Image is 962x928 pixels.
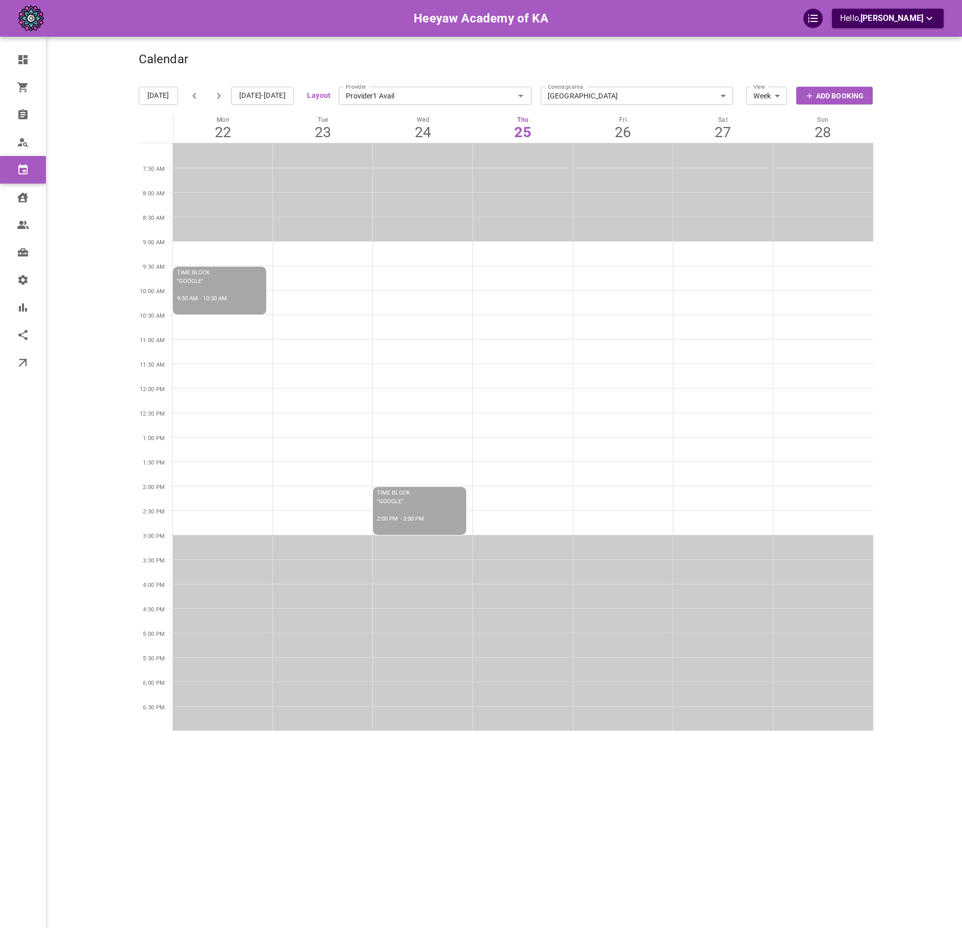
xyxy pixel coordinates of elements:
p: Thu [473,116,573,123]
span: 12:00 PM [140,386,165,393]
p: Mon [173,116,273,123]
span: 3:00 PM [143,533,165,539]
button: [DATE]-[DATE] [231,87,294,105]
label: View [753,79,765,91]
p: Hello, [840,12,935,25]
span: 5:00 PM [143,631,165,637]
span: [PERSON_NAME] [860,13,923,23]
p: Add Booking [816,91,864,101]
h4: Calendar [139,52,188,67]
span: 2:00 PM [143,484,165,491]
span: 2:30 PM [143,508,165,515]
div: Week [746,91,787,101]
p: Sun [773,116,873,123]
p: Sat [673,116,773,123]
span: 9:00 AM [143,239,165,246]
div: 24 [373,123,473,141]
h6: Heeyaw Academy of KA [414,9,548,28]
button: Add Booking [796,87,873,105]
span: 9:30 AM [143,264,165,270]
div: 25 [473,123,573,141]
div: 28 [773,123,873,141]
p: Tue [273,116,373,123]
span: 1:00 PM [143,435,165,442]
p: TIME BLOCK "GOOGLE" 9:30 AM - 10:30 AM [177,269,227,303]
span: 4:00 PM [143,582,165,588]
span: 6:00 PM [143,680,165,686]
span: 3:30 PM [143,557,165,564]
div: [GEOGRAPHIC_DATA] [541,91,733,101]
span: 11:00 AM [140,337,165,344]
span: 6:30 PM [143,704,165,711]
span: 8:30 AM [143,215,165,221]
button: Open [514,89,528,103]
span: 8:00 AM [143,190,165,197]
label: Coverage area [548,79,583,91]
span: 10:00 AM [140,288,165,295]
label: Provider [346,79,366,91]
div: 26 [573,123,673,141]
div: 23 [273,123,373,141]
p: Wed [373,116,473,123]
button: Hello,[PERSON_NAME] [832,9,944,28]
span: 12:30 PM [140,410,165,417]
img: company-logo [18,6,44,31]
span: 7:30 AM [143,166,165,172]
span: 11:30 AM [140,362,165,368]
button: [DATE] [139,87,178,105]
button: Layout [307,89,331,102]
div: 22 [173,123,273,141]
span: 1:30 PM [143,459,165,466]
span: 4:30 PM [143,606,165,613]
span: 5:30 PM [143,655,165,662]
div: QuickStart Guide [803,9,823,28]
p: Fri [573,116,673,123]
span: 10:30 AM [140,313,165,319]
p: TIME BLOCK "GOOGLE" 2:00 PM - 3:00 PM [377,489,424,523]
div: 27 [673,123,773,141]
